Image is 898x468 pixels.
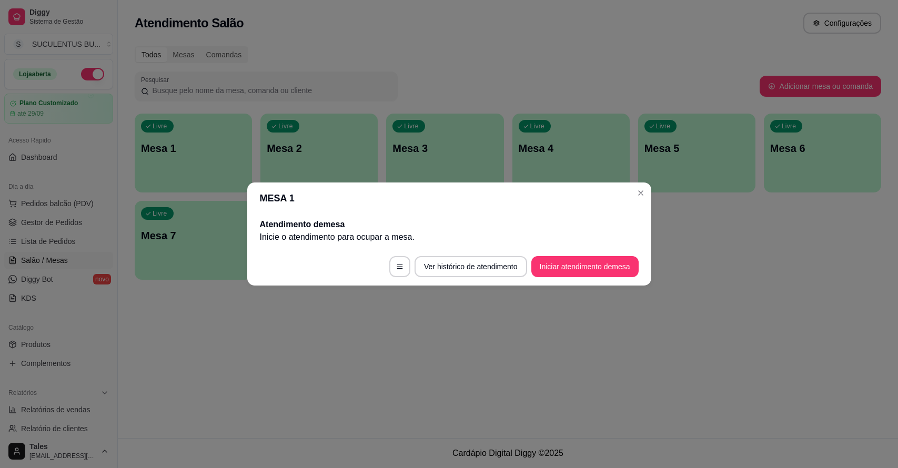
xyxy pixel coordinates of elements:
[531,256,639,277] button: Iniciar atendimento demesa
[632,185,649,201] button: Close
[415,256,527,277] button: Ver histórico de atendimento
[260,218,639,231] h2: Atendimento de mesa
[247,182,651,214] header: MESA 1
[260,231,639,243] p: Inicie o atendimento para ocupar a mesa .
